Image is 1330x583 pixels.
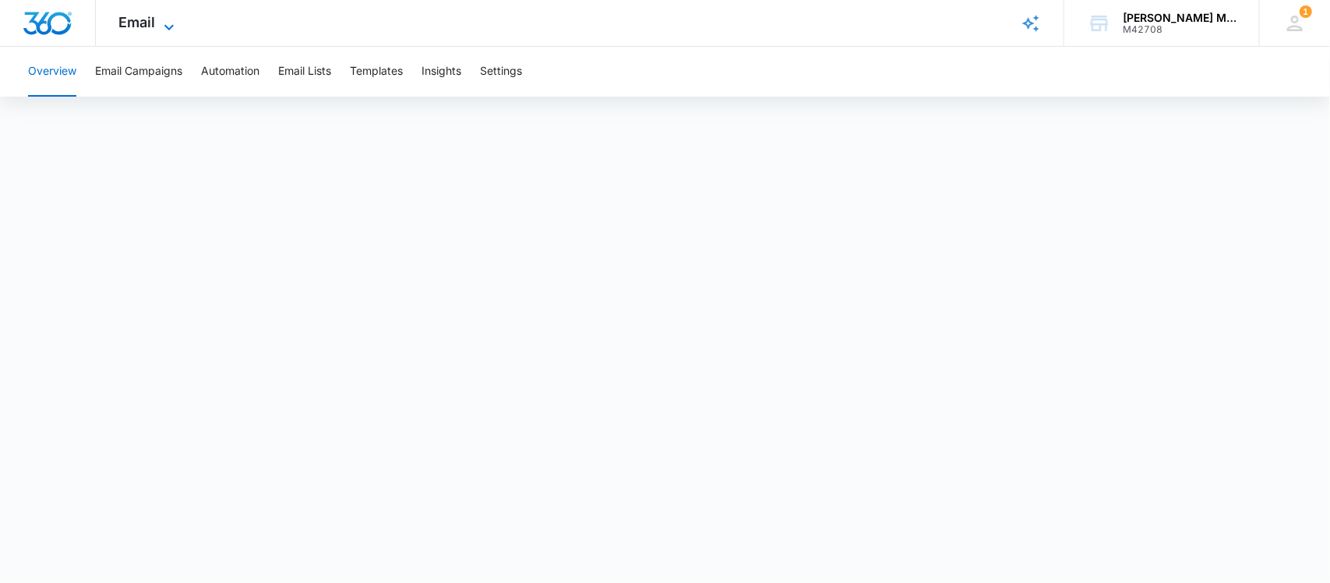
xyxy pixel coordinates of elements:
span: 1 [1300,5,1312,18]
button: Insights [422,47,461,97]
button: Settings [480,47,522,97]
button: Templates [350,47,403,97]
button: Email Campaigns [95,47,182,97]
button: Email Lists [278,47,331,97]
div: account name [1123,12,1237,24]
span: Email [119,14,156,30]
button: Overview [28,47,76,97]
div: notifications count [1300,5,1312,18]
div: account id [1123,24,1237,35]
button: Automation [201,47,259,97]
